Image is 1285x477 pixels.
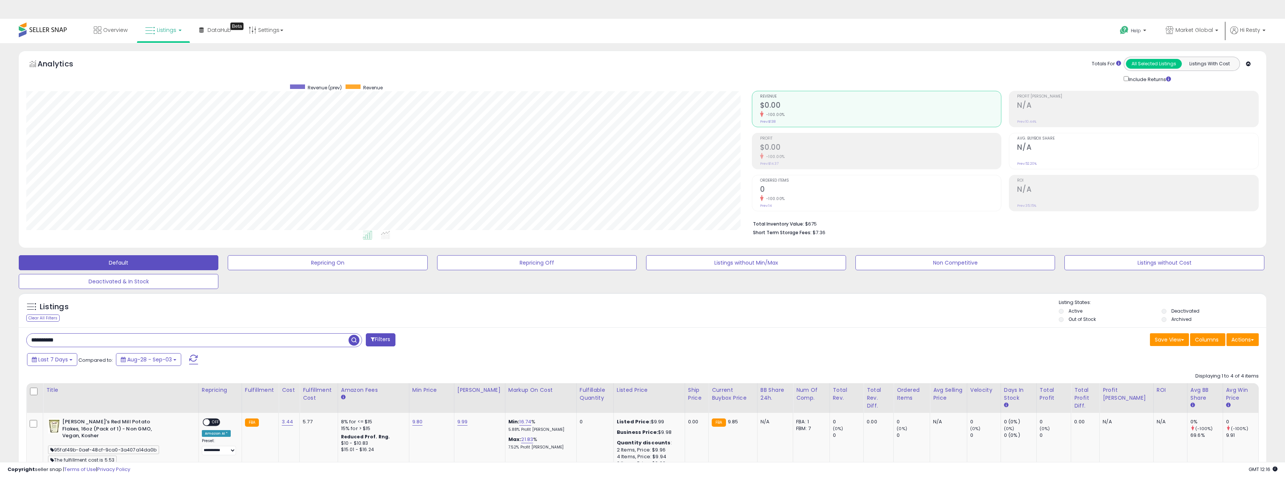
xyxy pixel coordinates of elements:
small: (0%) [897,426,907,432]
span: 9.85 [728,418,738,425]
strong: Copyright [8,466,35,473]
div: Fulfillment [245,386,275,394]
label: Out of Stock [1069,316,1096,322]
button: Deactivated & In Stock [19,274,218,289]
a: Hi Resty [1230,26,1265,43]
button: Filters [366,333,395,346]
div: Tooltip anchor [230,23,243,30]
span: Ordered Items [760,179,1001,183]
small: Prev: 10.44% [1017,119,1036,124]
span: Avg. Buybox Share [1017,137,1258,141]
h2: N/A [1017,101,1258,111]
small: (0%) [1004,426,1014,432]
small: Prev: $14.37 [760,161,779,166]
div: 0 (0%) [1004,432,1036,439]
div: $9.99 [617,418,679,425]
div: Title [46,386,195,394]
button: Actions [1226,333,1259,346]
div: Total Profit Diff. [1074,386,1096,410]
div: Num of Comp. [796,386,826,402]
label: Archived [1171,316,1192,322]
b: Listed Price: [617,418,651,425]
h2: N/A [1017,185,1258,195]
div: Ordered Items [897,386,927,402]
small: Prev: 52.20% [1017,161,1037,166]
div: Fulfillable Quantity [580,386,610,402]
div: Cost [282,386,296,394]
div: Repricing [202,386,239,394]
small: (-100%) [1195,426,1213,432]
a: 16.74 [519,418,531,426]
button: Columns [1190,333,1225,346]
small: Amazon Fees. [341,394,346,401]
a: 3.44 [282,418,293,426]
button: Listings With Cost [1181,59,1237,69]
div: 0 [1040,432,1071,439]
div: 0 [580,418,608,425]
b: Reduced Prof. Rng. [341,433,390,440]
button: All Selected Listings [1126,59,1182,69]
span: Revenue [363,84,383,91]
div: 0 [1226,418,1258,425]
a: 9.99 [457,418,468,426]
div: 0 [970,418,1001,425]
span: Revenue [760,95,1001,99]
button: Last 7 Days [27,353,77,366]
div: Total Profit [1040,386,1068,402]
button: Repricing On [228,255,427,270]
small: Prev: 35.15% [1017,203,1036,208]
div: 8% for <= $15 [341,418,403,425]
button: Repricing Off [437,255,637,270]
div: Amazon AI * [202,430,231,437]
small: (-100%) [1231,426,1248,432]
span: Aug-28 - Sep-03 [127,356,172,363]
a: 9.80 [412,418,423,426]
span: Listings [157,26,176,34]
b: Min: [508,418,520,425]
div: N/A [760,418,787,425]
div: ROI [1157,386,1184,394]
h5: Analytics [38,59,88,71]
a: 21.83 [521,436,533,443]
span: Compared to: [78,357,113,364]
div: 69.6% [1190,432,1223,439]
a: DataHub [194,19,237,41]
small: FBA [245,418,259,427]
div: N/A [1157,418,1181,425]
div: FBA: 1 [796,418,824,425]
div: $10 - $10.83 [341,440,403,447]
b: [PERSON_NAME]'s Red Mill Potato Flakes, 16oz (Pack of 1) - Non GMO, Vegan, Kosher [62,418,153,441]
div: 0.00 [688,418,703,425]
div: N/A [933,418,961,425]
div: Min Price [412,386,451,394]
span: Help [1131,27,1141,34]
div: Days In Stock [1004,386,1033,402]
div: N/A [1103,418,1148,425]
button: Non Competitive [855,255,1055,270]
span: The fulfillment cost is 5.53 [48,456,117,464]
div: : [617,439,679,446]
a: Help [1114,20,1154,43]
span: $7.36 [813,229,825,236]
span: OFF [210,419,222,426]
b: Quantity discounts [617,439,671,446]
div: Profit [PERSON_NAME] [1103,386,1150,402]
a: Market Global [1160,19,1224,43]
small: Prev: $138 [760,119,776,124]
div: 0.00 [867,418,888,425]
div: 9.91 [1226,432,1258,439]
small: (0%) [833,426,843,432]
div: Avg BB Share [1190,386,1220,402]
h2: 0 [760,185,1001,195]
div: Fulfillment Cost [303,386,335,402]
div: Clear All Filters [26,314,60,322]
div: Listed Price [617,386,682,394]
div: 5.77 [303,418,332,425]
div: $15.01 - $16.24 [341,447,403,453]
div: 6 Items, Price: $9.92 [617,460,679,467]
div: Ship Price [688,386,705,402]
div: Total Rev. Diff. [867,386,890,410]
div: Avg Win Price [1226,386,1255,402]
span: DataHub [207,26,231,34]
div: Markup on Cost [508,386,573,394]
